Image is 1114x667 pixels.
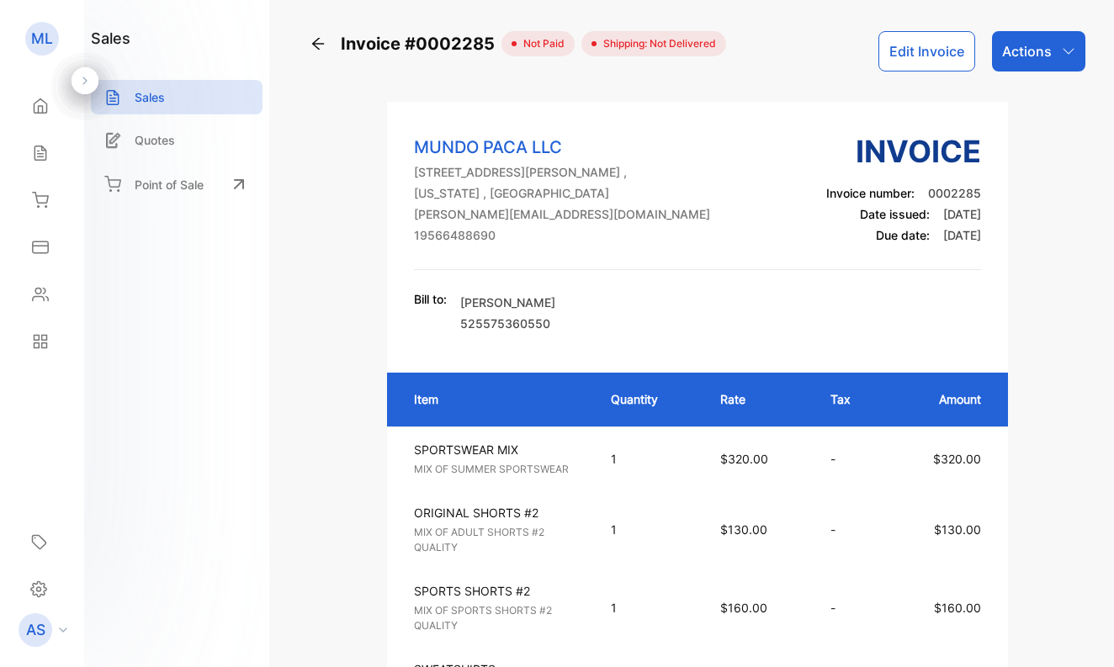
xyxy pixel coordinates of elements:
[414,462,581,477] p: MIX OF SUMMER SPORTSWEAR
[830,390,870,408] p: Tax
[860,207,930,221] span: Date issued:
[517,36,565,51] span: not paid
[91,80,263,114] a: Sales
[91,166,263,203] a: Point of Sale
[830,521,870,538] p: -
[341,31,501,56] span: Invoice #0002285
[943,207,981,221] span: [DATE]
[720,522,767,537] span: $130.00
[720,452,768,466] span: $320.00
[943,228,981,242] span: [DATE]
[830,599,870,617] p: -
[414,582,581,600] p: SPORTS SHORTS #2
[414,135,710,160] p: MUNDO PACA LLC
[26,619,45,641] p: AS
[720,601,767,615] span: $160.00
[611,521,687,538] p: 1
[878,31,975,71] button: Edit Invoice
[928,186,981,200] span: 0002285
[1002,41,1052,61] p: Actions
[826,129,981,174] h3: Invoice
[460,315,555,332] p: 525575360550
[934,522,981,537] span: $130.00
[414,390,577,408] p: Item
[414,163,710,181] p: [STREET_ADDRESS][PERSON_NAME] ,
[414,184,710,202] p: [US_STATE] , [GEOGRAPHIC_DATA]
[611,390,687,408] p: Quantity
[135,176,204,193] p: Point of Sale
[933,452,981,466] span: $320.00
[611,450,687,468] p: 1
[135,88,165,106] p: Sales
[904,390,981,408] p: Amount
[414,226,710,244] p: 19566488690
[91,27,130,50] h1: sales
[31,28,53,50] p: ML
[876,228,930,242] span: Due date:
[826,186,915,200] span: Invoice number:
[414,290,447,308] p: Bill to:
[414,441,581,458] p: SPORTSWEAR MIX
[597,36,716,51] span: Shipping: Not Delivered
[830,450,870,468] p: -
[13,7,64,57] button: Open LiveChat chat widget
[414,205,710,223] p: [PERSON_NAME][EMAIL_ADDRESS][DOMAIN_NAME]
[135,131,175,149] p: Quotes
[414,603,581,633] p: MIX OF SPORTS SHORTS #2 QUALITY
[934,601,981,615] span: $160.00
[91,123,263,157] a: Quotes
[992,31,1085,71] button: Actions
[720,390,797,408] p: Rate
[414,504,581,521] p: ORIGINAL SHORTS #2
[414,525,581,555] p: MIX OF ADULT SHORTS #2 QUALITY
[611,599,687,617] p: 1
[460,294,555,311] p: [PERSON_NAME]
